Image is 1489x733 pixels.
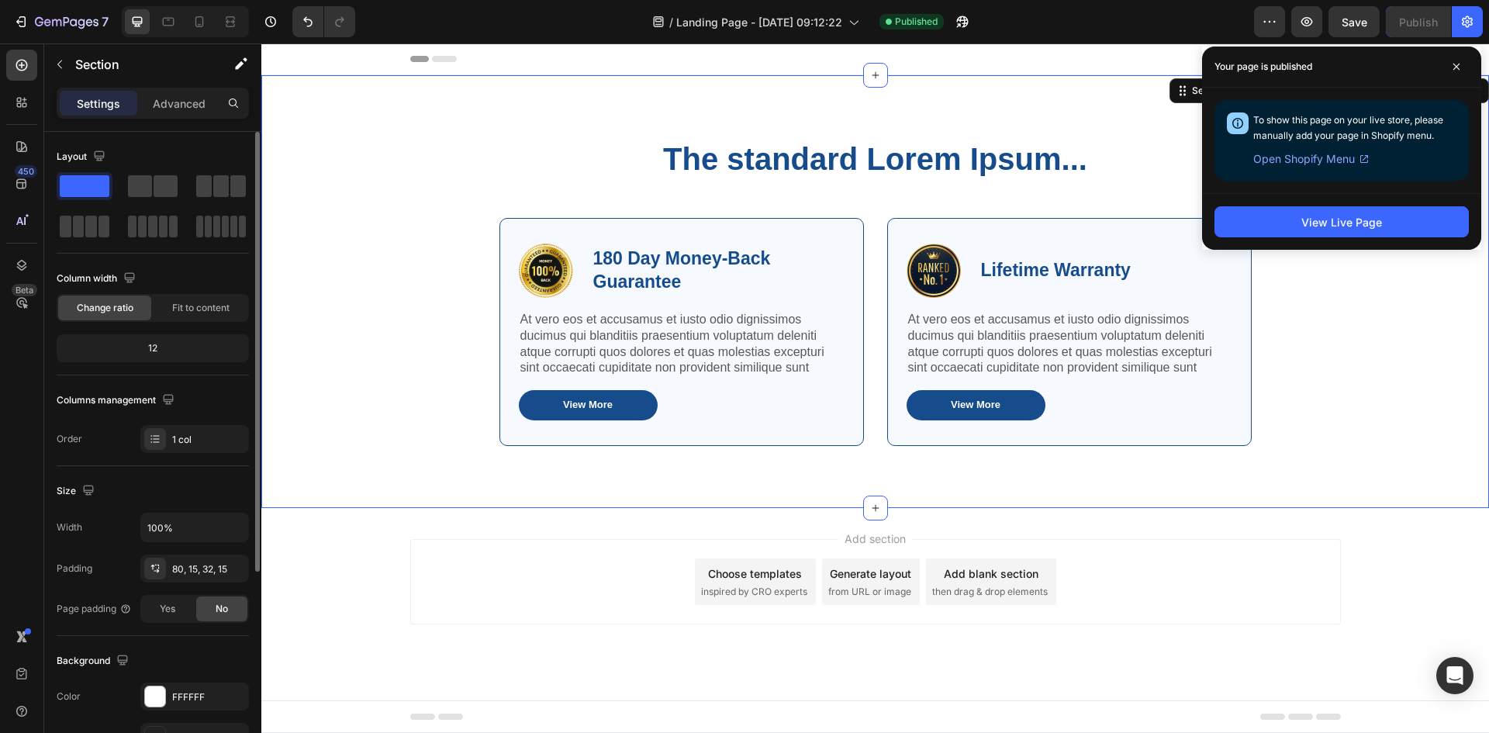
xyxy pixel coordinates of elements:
div: Padding [57,562,92,576]
div: Background [57,651,132,672]
div: Column width [57,268,139,289]
div: 12 [60,337,246,359]
div: Page padding [57,602,132,616]
div: 80, 15, 32, 15 [172,562,245,576]
span: Add section [577,487,651,503]
div: FFFFFF [172,690,245,704]
button: Publish [1386,6,1451,37]
div: Order [57,432,82,446]
span: Save [1342,16,1367,29]
button: View More [257,347,396,377]
span: from URL or image [567,541,650,555]
iframe: Design area [261,43,1489,733]
div: View Live Page [1301,214,1382,230]
p: At vero eos et accusamus et iusto odio dignissimos ducimus qui blanditiis praesentium voluptatum ... [647,268,969,333]
div: Color [57,690,81,704]
span: To show this page on your live store, please manually add your page in Shopify menu. [1253,114,1443,141]
div: Add blank section [682,522,777,538]
div: Generate layout [568,522,650,538]
span: / [669,14,673,30]
input: Auto [141,513,248,541]
button: AI Content [1111,38,1180,57]
div: Undo/Redo [292,6,355,37]
span: Fit to content [172,301,230,315]
span: Published [895,15,938,29]
div: Publish [1399,14,1438,30]
span: Yes [160,602,175,616]
div: Choose templates [447,522,541,538]
p: Your page is published [1214,59,1312,74]
div: View More [689,355,739,368]
button: View More [645,347,784,377]
p: At vero eos et accusamus et iusto odio dignissimos ducimus qui blanditiis praesentium voluptatum ... [259,268,582,333]
span: Landing Page - [DATE] 09:12:22 [676,14,842,30]
img: 432750572815254551-24894a45-d3c4-4f5f-a41c-ec820acd4688.png [645,200,700,254]
button: Save [1328,6,1380,37]
div: 450 [15,165,37,178]
div: Columns management [57,390,178,411]
p: Section [75,55,202,74]
span: then drag & drop elements [671,541,786,555]
span: Change ratio [77,301,133,315]
div: View More [302,355,351,368]
div: Beta [12,284,37,296]
p: Create Theme Section [1002,40,1101,54]
span: Open Shopify Menu [1253,150,1355,168]
p: Settings [77,95,120,112]
p: Lifetime Warranty [720,216,869,239]
div: Width [57,520,82,534]
span: inspired by CRO experts [440,541,546,555]
div: Open Intercom Messenger [1436,657,1473,694]
button: View Live Page [1214,206,1469,237]
button: 7 [6,6,116,37]
div: Size [57,481,98,502]
span: No [216,602,228,616]
div: Layout [57,147,109,168]
p: Advanced [153,95,206,112]
p: 7 [102,12,109,31]
div: Section 1 [928,40,973,54]
div: 1 col [172,433,245,447]
p: 180 Day Money-Back Guarantee [332,204,582,251]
